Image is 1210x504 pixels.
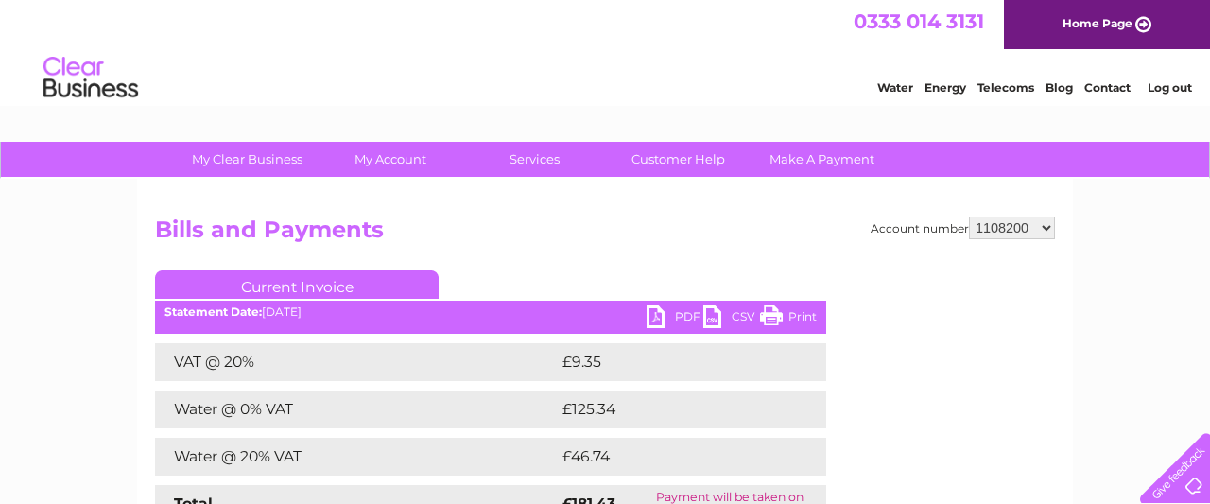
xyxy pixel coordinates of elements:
[164,304,262,319] b: Statement Date:
[871,217,1055,239] div: Account number
[744,142,900,177] a: Make A Payment
[558,343,782,381] td: £9.35
[647,305,703,333] a: PDF
[155,391,558,428] td: Water @ 0% VAT
[155,438,558,476] td: Water @ 20% VAT
[155,270,439,299] a: Current Invoice
[877,80,913,95] a: Water
[313,142,469,177] a: My Account
[169,142,325,177] a: My Clear Business
[558,438,787,476] td: £46.74
[160,10,1053,92] div: Clear Business is a trading name of Verastar Limited (registered in [GEOGRAPHIC_DATA] No. 3667643...
[457,142,613,177] a: Services
[155,217,1055,252] h2: Bills and Payments
[977,80,1034,95] a: Telecoms
[1046,80,1073,95] a: Blog
[155,343,558,381] td: VAT @ 20%
[1148,80,1192,95] a: Log out
[760,305,817,333] a: Print
[703,305,760,333] a: CSV
[43,49,139,107] img: logo.png
[1084,80,1131,95] a: Contact
[925,80,966,95] a: Energy
[600,142,756,177] a: Customer Help
[854,9,984,33] a: 0333 014 3131
[155,305,826,319] div: [DATE]
[558,391,791,428] td: £125.34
